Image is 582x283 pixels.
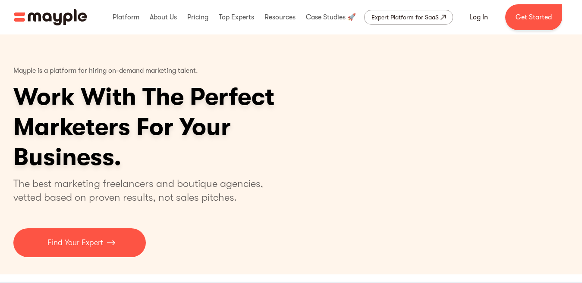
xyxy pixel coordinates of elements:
[299,34,569,274] div: carousel
[459,7,498,28] a: Log In
[364,10,453,25] a: Expert Platform for SaaS
[371,12,439,22] div: Expert Platform for SaaS
[148,3,179,31] div: About Us
[185,3,211,31] div: Pricing
[217,3,256,31] div: Top Experts
[13,60,198,82] p: Mayple is a platform for hiring on-demand marketing talent.
[14,9,87,25] a: home
[13,177,274,204] p: The best marketing freelancers and boutique agencies, vetted based on proven results, not sales p...
[13,82,341,172] h1: Work With The Perfect Marketers For Your Business.
[47,237,103,249] p: Find Your Expert
[262,3,298,31] div: Resources
[13,228,146,257] a: Find Your Expert
[110,3,142,31] div: Platform
[14,9,87,25] img: Mayple logo
[505,4,562,30] a: Get Started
